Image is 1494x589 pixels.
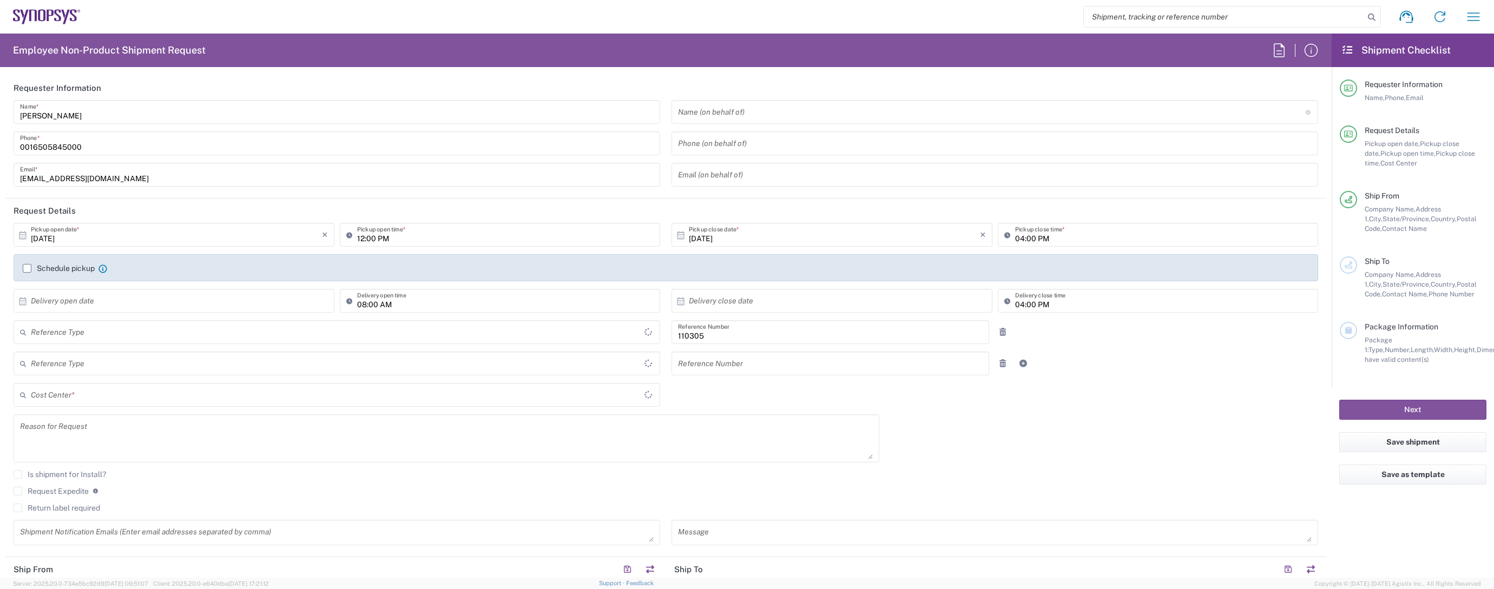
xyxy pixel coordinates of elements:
span: Width, [1434,346,1454,354]
label: Schedule pickup [23,264,95,273]
span: Package Information [1365,322,1438,331]
span: Company Name, [1365,205,1416,213]
span: Ship From [1365,191,1399,200]
h2: Requester Information [14,83,101,94]
h2: Ship From [14,564,53,575]
a: Remove Reference [995,356,1010,371]
span: Cost Center [1380,159,1417,167]
button: Save as template [1339,465,1486,485]
span: City, [1369,280,1383,288]
span: Requester Information [1365,80,1443,89]
span: Request Details [1365,126,1419,135]
a: Support [599,580,626,586]
span: Phone Number [1429,290,1475,298]
span: Contact Name, [1382,290,1429,298]
label: Return label required [14,504,100,512]
span: Height, [1454,346,1477,354]
span: Company Name, [1365,270,1416,279]
span: Country, [1431,280,1457,288]
a: Feedback [626,580,654,586]
span: Email [1406,94,1424,102]
span: Phone, [1385,94,1406,102]
span: City, [1369,215,1383,223]
span: [DATE] 17:21:12 [228,580,269,587]
span: Number, [1385,346,1411,354]
h2: Request Details [14,206,76,216]
span: Package 1: [1365,336,1392,354]
input: Shipment, tracking or reference number [1084,6,1364,27]
button: Next [1339,400,1486,420]
span: Pickup open time, [1380,149,1436,157]
i: × [322,226,328,243]
h2: Ship To [674,564,703,575]
span: Length, [1411,346,1434,354]
h2: Shipment Checklist [1341,44,1451,57]
span: [DATE] 09:51:07 [104,580,148,587]
span: Type, [1368,346,1385,354]
span: Pickup open date, [1365,140,1420,148]
span: State/Province, [1383,280,1431,288]
h2: Employee Non-Product Shipment Request [13,44,206,57]
label: Is shipment for Install? [14,470,106,479]
span: Copyright © [DATE]-[DATE] Agistix Inc., All Rights Reserved [1314,579,1481,588]
span: Client: 2025.20.0-e640dba [153,580,269,587]
i: × [980,226,986,243]
span: State/Province, [1383,215,1431,223]
a: Add Reference [1016,356,1031,371]
label: Request Expedite [14,487,89,495]
span: Contact Name [1382,224,1427,233]
a: Remove Reference [995,325,1010,340]
button: Save shipment [1339,432,1486,452]
span: Server: 2025.20.0-734e5bc92d9 [13,580,148,587]
span: Name, [1365,94,1385,102]
span: Ship To [1365,257,1390,266]
span: Country, [1431,215,1457,223]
